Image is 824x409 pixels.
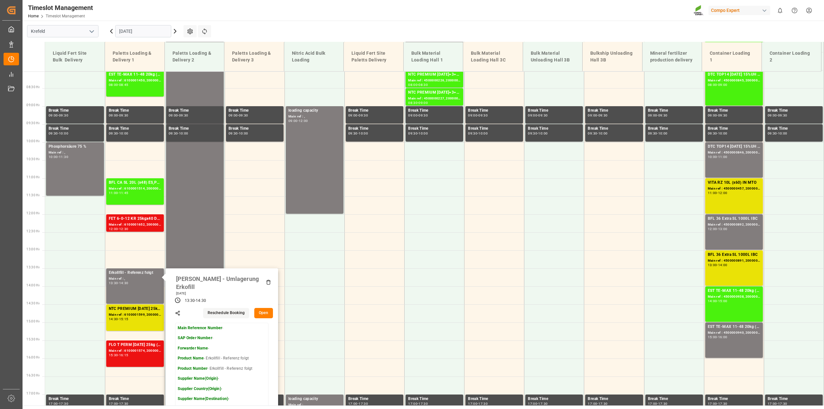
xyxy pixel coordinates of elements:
[708,83,717,86] div: 08:00
[708,336,717,339] div: 15:00
[169,107,221,114] div: Break Time
[26,302,40,305] span: 14:30 Hr
[408,78,461,83] div: Main ref : 4500000226, 2000000040
[109,402,118,405] div: 17:00
[109,306,161,312] div: NTC PREMIUM [DATE] 25kg (x40) D,EN,PLFET 6-0-12 KR 25kgx40 DE,AT,FR,ES,ITNTC SUPREM [DATE] 25kg (...
[299,119,308,122] div: 12:00
[588,107,640,114] div: Break Time
[588,114,597,117] div: 09:00
[288,107,341,114] div: loading capacity
[708,294,760,300] div: Main ref : 4500000938, 2000000976
[28,3,93,13] div: Timeslot Management
[708,4,773,16] button: Compo Expert
[648,125,700,132] div: Break Time
[178,386,253,392] p: -
[26,247,40,251] span: 13:00 Hr
[658,114,668,117] div: 09:30
[178,366,253,372] p: - Erkollfill - Referenz folgt
[358,402,359,405] div: -
[767,47,816,66] div: Container Loading 2
[718,228,727,230] div: 13:00
[26,320,40,323] span: 15:00 Hr
[538,114,548,117] div: 09:30
[708,330,760,336] div: Main ref : 4500000940, 2000000976
[118,282,119,284] div: -
[717,300,718,302] div: -
[348,132,358,135] div: 09:30
[778,402,787,405] div: 17:30
[174,274,266,291] div: [PERSON_NAME] - Umlagerung Erkofill
[777,114,778,117] div: -
[298,119,299,122] div: -
[708,186,760,191] div: Main ref : 4500000457, 2000000344
[408,402,417,405] div: 17:00
[468,107,520,114] div: Break Time
[288,119,298,122] div: 09:00
[468,132,477,135] div: 09:30
[109,114,118,117] div: 09:00
[708,264,717,266] div: 13:00
[708,132,717,135] div: 09:30
[109,71,161,78] div: EST TE-MAX 11-48 20kg (x56) WW
[478,132,488,135] div: 10:00
[598,402,608,405] div: 17:30
[408,125,461,132] div: Break Time
[119,318,128,321] div: 15:15
[708,402,717,405] div: 17:00
[648,396,700,402] div: Break Time
[59,402,68,405] div: 17:30
[110,47,159,66] div: Paletts Loading & Delivery 1
[658,132,668,135] div: 10:00
[717,83,718,86] div: -
[49,150,101,155] div: Main ref : ,
[718,191,727,194] div: 12:00
[118,83,119,86] div: -
[408,42,461,47] div: Main ref : 4500000229, 2000000040
[537,132,538,135] div: -
[597,132,598,135] div: -
[408,96,461,101] div: Main ref : 4500000227, 2000000040
[169,125,221,132] div: Break Time
[648,47,697,66] div: Mineral fertilizer production delivery
[768,402,777,405] div: 17:00
[178,356,253,361] p: - Erkollfill - Referenz folgt
[708,6,770,15] div: Compo Expert
[289,47,339,66] div: Nitric Acid Bulk Loading
[408,89,461,96] div: NTC PREMIUM [DATE]+3+TE BULK
[708,125,760,132] div: Break Time
[238,132,239,135] div: -
[538,132,548,135] div: 10:00
[109,180,161,186] div: BFL CA SL 20L (x48) ES,PTBFL Ca SL 1000L IBC MTOFLO T Turf 20-5-8 25kg (x42) INT
[288,396,341,402] div: loading capacity
[49,396,101,402] div: Break Time
[119,228,128,230] div: 12:30
[538,402,548,405] div: 17:30
[588,396,640,402] div: Break Time
[26,392,40,395] span: 17:00 Hr
[768,396,820,402] div: Break Time
[358,132,359,135] div: -
[178,366,208,371] strong: Product Number
[178,396,228,401] strong: Supplier Name(Destination)
[119,191,128,194] div: 11:45
[229,107,281,114] div: Break Time
[109,222,161,228] div: Main ref : 6100001652, 2000001089
[239,132,248,135] div: 10:00
[418,402,428,405] div: 17:30
[109,282,118,284] div: 13:30
[477,132,478,135] div: -
[657,114,658,117] div: -
[229,125,281,132] div: Break Time
[408,132,417,135] div: 09:30
[26,139,40,143] span: 10:00 Hr
[27,25,98,37] input: Type to search/select
[26,121,40,125] span: 09:30 Hr
[773,3,787,18] button: show 0 new notifications
[26,211,40,215] span: 12:00 Hr
[109,83,118,86] div: 08:00
[26,265,40,269] span: 13:30 Hr
[178,346,253,351] p: -
[254,308,273,318] button: Open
